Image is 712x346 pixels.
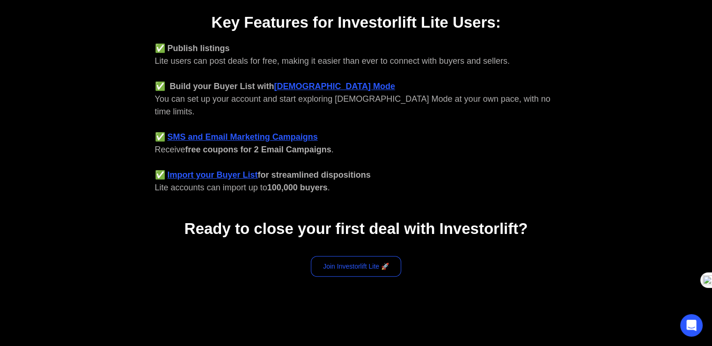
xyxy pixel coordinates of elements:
a: [DEMOGRAPHIC_DATA] Mode [274,82,395,91]
strong: ✅ Publish listings [155,44,230,53]
a: Join Investorlift Lite 🚀 [311,256,401,277]
a: Import your Buyer List [168,170,258,180]
strong: 100,000 buyers [267,183,328,192]
strong: ✅ [155,132,165,142]
a: SMS and Email Marketing Campaigns [168,132,318,142]
strong: free coupons for 2 Email Campaigns [185,145,331,154]
div: Open Intercom Messenger [680,314,703,337]
strong: ✅ [155,170,165,180]
div: Lite users can post deals for free, making it easier than ever to connect with buyers and sellers... [155,42,558,194]
strong: Key Features for Investorlift Lite Users: [211,14,500,31]
strong: Ready to close your first deal with Investorlift? [184,220,528,237]
strong: ✅ Build your Buyer List with [155,82,274,91]
strong: for streamlined dispositions [258,170,371,180]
